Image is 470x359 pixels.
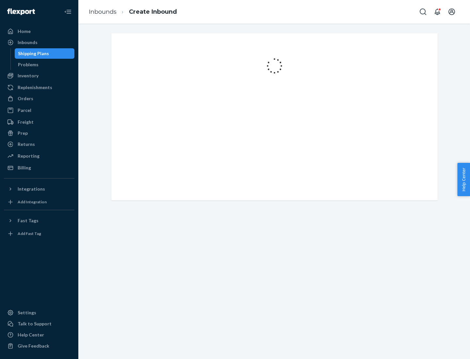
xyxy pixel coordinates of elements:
[4,117,74,127] a: Freight
[15,48,75,59] a: Shipping Plans
[4,151,74,161] a: Reporting
[18,320,52,327] div: Talk to Support
[18,332,44,338] div: Help Center
[18,72,39,79] div: Inventory
[61,5,74,18] button: Close Navigation
[4,93,74,104] a: Orders
[18,95,33,102] div: Orders
[7,8,35,15] img: Flexport logo
[18,309,36,316] div: Settings
[18,343,49,349] div: Give Feedback
[18,217,39,224] div: Fast Tags
[18,39,38,46] div: Inbounds
[4,330,74,340] a: Help Center
[18,28,31,35] div: Home
[4,70,74,81] a: Inventory
[4,128,74,138] a: Prep
[4,26,74,37] a: Home
[18,164,31,171] div: Billing
[4,341,74,351] button: Give Feedback
[416,5,430,18] button: Open Search Box
[18,84,52,91] div: Replenishments
[84,2,182,22] ol: breadcrumbs
[129,8,177,15] a: Create Inbound
[18,141,35,148] div: Returns
[4,139,74,149] a: Returns
[4,215,74,226] button: Fast Tags
[89,8,117,15] a: Inbounds
[18,186,45,192] div: Integrations
[4,197,74,207] a: Add Integration
[4,228,74,239] a: Add Fast Tag
[4,184,74,194] button: Integrations
[4,105,74,116] a: Parcel
[18,107,31,114] div: Parcel
[18,199,47,205] div: Add Integration
[4,163,74,173] a: Billing
[445,5,458,18] button: Open account menu
[18,231,41,236] div: Add Fast Tag
[4,82,74,93] a: Replenishments
[15,59,75,70] a: Problems
[18,130,28,136] div: Prep
[4,307,74,318] a: Settings
[18,153,39,159] div: Reporting
[4,37,74,48] a: Inbounds
[18,119,34,125] div: Freight
[457,163,470,196] button: Help Center
[431,5,444,18] button: Open notifications
[4,319,74,329] a: Talk to Support
[18,61,39,68] div: Problems
[18,50,49,57] div: Shipping Plans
